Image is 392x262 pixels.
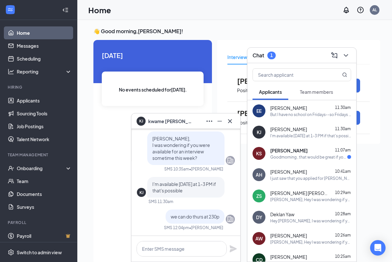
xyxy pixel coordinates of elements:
div: SMS 10:35am [164,166,189,172]
a: PayrollCrown [17,229,72,242]
span: [PERSON_NAME] [270,147,308,154]
div: [PERSON_NAME], Hey I was wondering if you were still interested in a job with us? If so I was won... [270,239,351,245]
input: Search applicant [253,69,329,81]
svg: MagnifyingGlass [342,72,347,77]
a: Team [17,175,72,188]
svg: Notifications [342,6,350,14]
p: Position: [237,87,255,93]
span: [PERSON_NAME] [270,254,307,260]
div: 1 [270,53,273,58]
span: 11:07am [335,148,351,152]
a: Talent Network [17,133,72,146]
p: Position: [237,120,255,126]
svg: ComposeMessage [330,52,338,59]
span: kwame [PERSON_NAME] [148,118,193,125]
div: Team Management [8,152,71,158]
a: Applicants [17,94,72,107]
svg: Company [226,215,234,223]
span: • [PERSON_NAME] [189,225,223,230]
h1: Home [88,5,111,15]
svg: Ellipses [206,117,213,125]
svg: QuestionInfo [357,6,364,14]
span: 10:41am [335,169,351,174]
div: SMS 11:30am [148,199,173,204]
div: SMS 12:04pm [164,225,189,230]
a: Sourcing Tools [17,107,72,120]
h3: Chat [253,52,264,59]
div: DY [256,214,262,220]
span: 10:28am [335,211,351,216]
span: we can do thurs at 230p [171,214,219,219]
div: Open Intercom Messenger [370,240,386,256]
span: Applicants [259,89,282,95]
div: [PERSON_NAME], Hey I was wondering if you were still interested in a position with us? If so coul... [270,197,351,202]
svg: UserCheck [8,165,14,171]
a: Messages [17,39,72,52]
div: ZS [256,193,262,199]
div: Onboarding [17,165,66,171]
div: Goodmorning , that would be great if you would like to schedule a time for us to chat! [270,154,347,160]
div: KS [256,150,262,157]
div: EE [256,108,262,114]
span: Deklan Yaw [270,211,294,218]
button: Ellipses [204,116,215,126]
div: AH [256,171,262,178]
a: Documents [17,188,72,200]
div: Payroll [8,220,71,225]
span: 11:30am [335,105,351,110]
a: Job Postings [17,120,72,133]
span: [PERSON_NAME] [237,109,308,117]
a: Surveys [17,200,72,213]
div: Interview completed [227,53,272,61]
span: 10:25am [335,254,351,259]
svg: Analysis [8,68,14,75]
span: 11:30am [335,126,351,131]
span: Team members [300,89,333,95]
button: Minimize [215,116,225,126]
span: [PERSON_NAME] [270,232,307,239]
span: [PERSON_NAME], I was wondering if you were available for an interview sometime this week? [152,136,210,161]
div: AL [372,7,377,13]
div: I'm available [DATE] at 1-3 PM if that's possible [270,133,351,139]
svg: Company [226,157,234,164]
svg: Cross [226,117,234,125]
div: Hiring [8,84,71,90]
svg: WorkstreamLogo [7,6,14,13]
svg: Minimize [216,117,224,125]
svg: Collapse [62,7,69,13]
button: ComposeMessage [329,50,339,61]
div: AW [255,235,263,242]
a: Home [17,26,72,39]
h3: 👋 Good morning, [PERSON_NAME] ! [93,28,380,35]
span: I'm available [DATE] at 1-3 PM if that's possible [152,181,216,193]
span: 10:29am [335,190,351,195]
span: [PERSON_NAME] [270,105,307,111]
button: ChevronDown [341,50,351,61]
span: • [PERSON_NAME] [189,166,223,172]
svg: ChevronDown [342,52,350,59]
span: [PERSON_NAME] [270,126,307,132]
svg: Plane [229,245,237,253]
div: Switch to admin view [17,249,62,256]
span: No events scheduled for [DATE] . [119,86,187,93]
span: [PERSON_NAME] [270,169,307,175]
span: [PERSON_NAME] [237,77,308,85]
button: Cross [225,116,235,126]
div: I just saw that you applied for [PERSON_NAME]- we dont really have that position here at this loc... [270,176,351,181]
span: [DATE] [102,50,204,60]
div: Hey [PERSON_NAME], I was wondering if you were still interested in a job with us? if so could you... [270,218,351,224]
div: But I have no school on Fridays--so Fridays and Saturdays are wide open. [270,112,351,117]
svg: Settings [8,249,14,256]
div: KJ [139,190,144,195]
div: KJ [257,129,261,135]
a: Scheduling [17,52,72,65]
div: Reporting [17,68,72,75]
span: [PERSON_NAME] [PERSON_NAME] [270,190,328,196]
span: 10:26am [335,233,351,238]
